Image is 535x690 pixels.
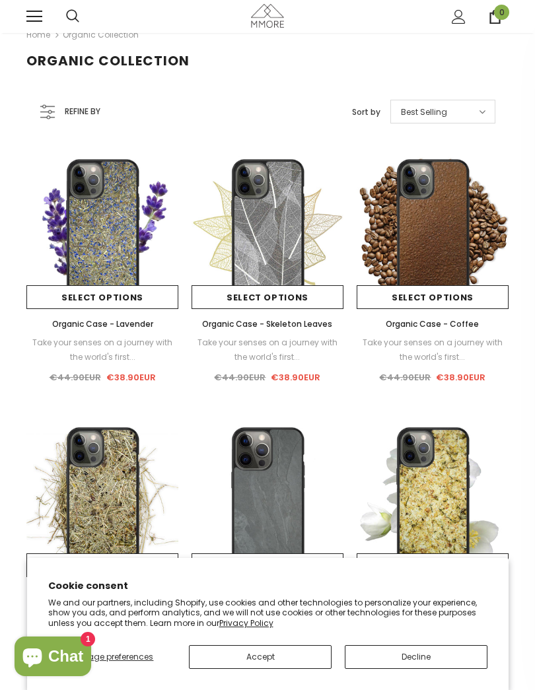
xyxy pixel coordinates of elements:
div: Take your senses on a journey with the world's first... [192,335,343,364]
span: Manage preferences [70,651,153,662]
a: Select options [357,553,509,577]
span: €38.90EUR [436,371,485,384]
span: Organic Case - Skeleton Leaves [202,318,332,329]
a: Privacy Policy [219,617,273,629]
div: Take your senses on a journey with the world's first... [26,335,178,364]
span: €44.90EUR [50,371,101,384]
span: Refine by [65,104,100,119]
button: Accept [189,645,332,669]
inbox-online-store-chat: Shopify online store chat [11,637,95,679]
a: Organic Case - Skeleton Leaves [192,317,343,331]
a: Organic Collection [63,29,139,40]
a: Select options [192,285,343,309]
span: €44.90EUR [214,371,266,384]
a: Select options [357,285,509,309]
span: €38.90EUR [106,371,156,384]
a: Select options [26,285,178,309]
span: Organic Case - Lavender [52,318,153,329]
a: Select options [192,553,343,577]
span: 0 [494,5,509,20]
span: Best Selling [401,106,447,119]
div: Take your senses on a journey with the world's first... [357,335,509,364]
a: Home [26,27,50,43]
h2: Cookie consent [48,579,487,593]
p: We and our partners, including Shopify, use cookies and other technologies to personalize your ex... [48,598,487,629]
a: Organic Case - Coffee [357,317,509,331]
a: 0 [488,10,502,24]
span: Organic Case - Coffee [386,318,479,329]
img: MMORE Cases [251,4,284,27]
a: Select options [26,553,178,577]
button: Decline [345,645,487,669]
label: Sort by [352,106,380,119]
span: €44.90EUR [379,371,431,384]
button: Manage preferences [48,645,176,669]
span: €38.90EUR [271,371,320,384]
span: Organic Collection [26,52,190,70]
a: Organic Case - Lavender [26,317,178,331]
